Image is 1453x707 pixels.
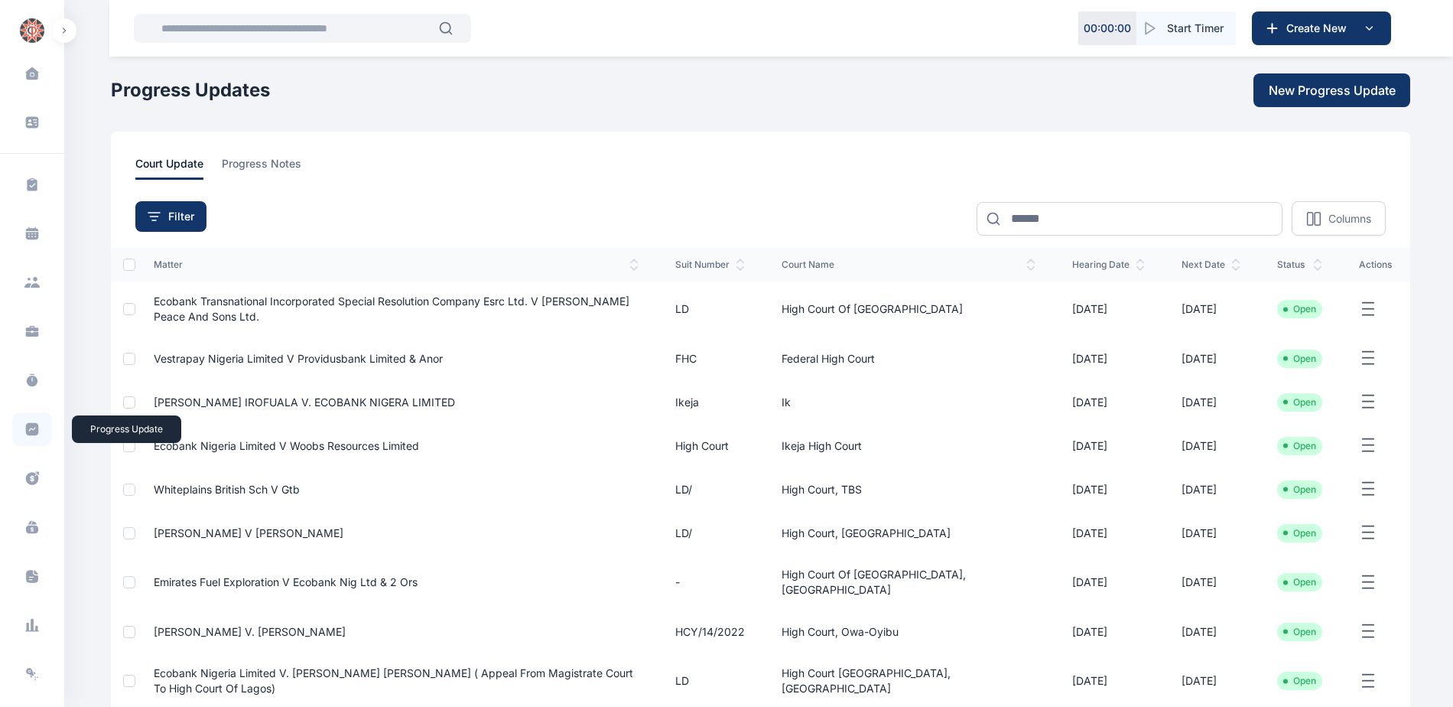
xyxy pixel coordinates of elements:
td: [DATE] [1054,511,1163,555]
span: New Progress Update [1269,81,1396,99]
span: matter [154,259,639,271]
li: Open [1283,527,1316,539]
a: Ecobank Nigeria Limited V Woobs Resources Limited [154,439,419,452]
td: High Court, [GEOGRAPHIC_DATA] [763,511,1054,555]
td: [DATE] [1163,282,1259,337]
a: Ecobank Nigeria Limited V. [PERSON_NAME] [PERSON_NAME] ( Appeal From Magistrate Court To High Cou... [154,666,633,695]
td: - [657,555,763,610]
p: Columns [1328,211,1371,226]
td: LD/ [657,468,763,511]
button: Create New [1252,11,1391,45]
a: Whiteplains British Sch V Gtb [154,483,300,496]
span: Filter [168,209,194,224]
span: court update [135,156,203,180]
td: [DATE] [1054,555,1163,610]
li: Open [1283,353,1316,365]
a: Ecobank Transnational Incorporated Special Resolution Company Esrc Ltd. V [PERSON_NAME] Peace And... [154,295,629,323]
span: suit number [675,259,745,271]
a: Vestrapay Nigeria Limited v Providusbank Limited & Anor [154,352,443,365]
td: [DATE] [1163,555,1259,610]
td: [DATE] [1054,380,1163,424]
li: Open [1283,440,1316,452]
td: HCY/14/2022 [657,610,763,653]
a: progress notes [222,156,320,180]
li: Open [1283,576,1316,588]
td: High Court, Owa-Oyibu [763,610,1054,653]
td: Federal High Court [763,337,1054,380]
td: [DATE] [1163,380,1259,424]
td: [DATE] [1054,610,1163,653]
button: New Progress Update [1253,73,1410,107]
td: high court [657,424,763,468]
td: [DATE] [1163,424,1259,468]
h1: Progress Updates [111,78,270,103]
span: hearing date [1072,259,1145,271]
li: Open [1283,675,1316,687]
a: [PERSON_NAME] v. [PERSON_NAME] [154,625,346,638]
button: Start Timer [1136,11,1236,45]
span: status [1277,259,1322,271]
a: Emirates Fuel Exploration V Ecobank Nig Ltd & 2 Ors [154,575,418,588]
td: Ik [763,380,1054,424]
li: Open [1283,484,1316,496]
td: [DATE] [1054,282,1163,337]
li: Open [1283,626,1316,638]
button: Filter [135,201,206,232]
td: [DATE] [1163,610,1259,653]
li: Open [1283,303,1316,315]
p: 00 : 00 : 00 [1084,21,1131,36]
li: Open [1283,396,1316,409]
td: Ikeja High Court [763,424,1054,468]
td: High Court of [GEOGRAPHIC_DATA] [763,282,1054,337]
td: High Court of [GEOGRAPHIC_DATA], [GEOGRAPHIC_DATA] [763,555,1054,610]
td: [DATE] [1163,337,1259,380]
span: Start Timer [1167,21,1224,36]
span: Create New [1280,21,1360,36]
td: [DATE] [1054,337,1163,380]
td: [DATE] [1163,468,1259,511]
a: [PERSON_NAME] v [PERSON_NAME] [154,526,343,539]
td: ikeja [657,380,763,424]
td: LD/ [657,511,763,555]
td: [DATE] [1163,511,1259,555]
button: Columns [1292,201,1386,236]
span: court name [782,259,1035,271]
td: [DATE] [1054,468,1163,511]
a: court update [135,156,222,180]
span: progress notes [222,156,301,180]
span: actions [1359,259,1392,271]
td: LD [657,282,763,337]
a: [PERSON_NAME] IROFUALA V. ECOBANK NIGERA LIMITED [154,396,455,409]
span: next date [1182,259,1240,271]
td: FHC [657,337,763,380]
td: High Court, TBS [763,468,1054,511]
td: [DATE] [1054,424,1163,468]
